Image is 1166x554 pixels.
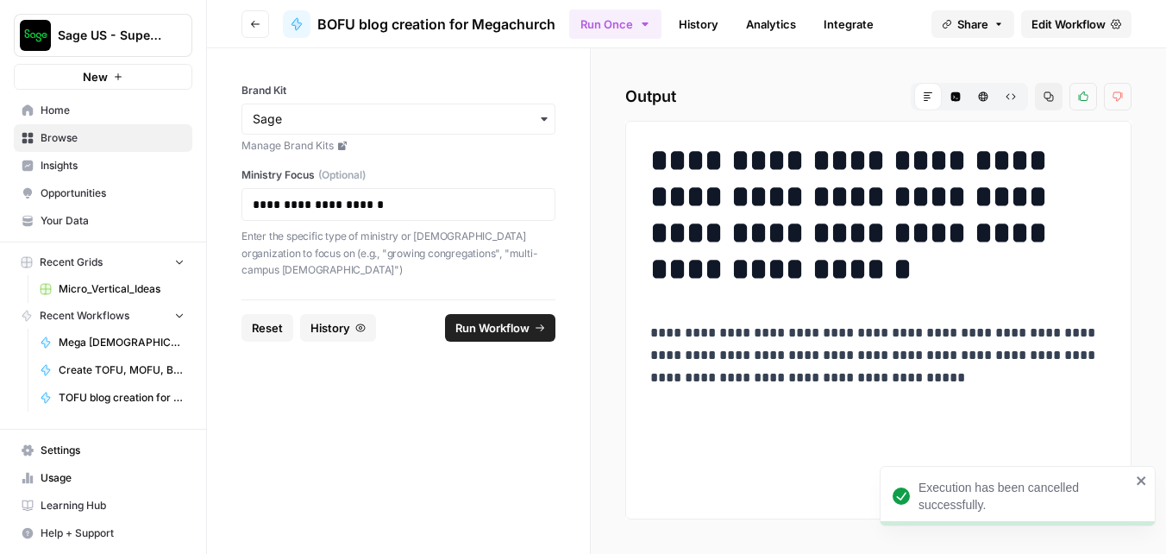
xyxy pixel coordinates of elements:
span: Usage [41,470,185,486]
a: Settings [14,437,192,464]
span: Browse [41,130,185,146]
a: Browse [14,124,192,152]
span: Share [957,16,988,33]
a: History [668,10,729,38]
a: TOFU blog creation for Megachurch [32,384,192,412]
a: Integrate [813,10,884,38]
span: Opportunities [41,186,185,201]
a: Home [14,97,192,124]
a: Manage Brand Kits [241,138,555,154]
a: Edit Workflow [1021,10,1132,38]
a: Usage [14,464,192,492]
span: (Optional) [318,167,366,183]
span: Mega [DEMOGRAPHIC_DATA] Microvertical Asset Brief Update [DATE] [59,335,185,350]
a: Your Data [14,207,192,235]
span: Learning Hub [41,498,185,513]
span: Help + Support [41,526,185,541]
span: Sage US - Super Marketer [58,27,162,44]
span: Settings [41,443,185,458]
span: New [83,68,108,85]
a: Micro_Vertical_Ideas [32,275,192,303]
span: BOFU blog creation for Megachurch [317,14,555,35]
span: Your Data [41,213,185,229]
span: Reset [252,319,283,337]
button: New [14,64,192,90]
a: Analytics [736,10,806,38]
button: Recent Workflows [14,303,192,329]
a: BOFU blog creation for Megachurch [283,10,555,38]
a: Opportunities [14,179,192,207]
span: Run Workflow [455,319,530,337]
span: Recent Workflows [40,308,129,324]
button: Run Once [569,9,661,39]
h2: Output [625,83,1132,110]
button: close [1136,474,1148,488]
span: Create TOFU, MOFU, BOFU Blogs for Megachurch MV [59,362,185,378]
button: Help + Support [14,519,192,547]
button: Reset [241,314,293,342]
button: Run Workflow [445,314,555,342]
a: Learning Hub [14,492,192,519]
img: Sage US - Super Marketer Logo [20,20,51,51]
span: Insights [41,158,185,173]
span: History [310,319,350,337]
a: Create TOFU, MOFU, BOFU Blogs for Megachurch MV [32,356,192,384]
p: Enter the specific type of ministry or [DEMOGRAPHIC_DATA] organization to focus on (e.g., "growin... [241,228,555,279]
a: Insights [14,152,192,179]
a: Mega [DEMOGRAPHIC_DATA] Microvertical Asset Brief Update [DATE] [32,329,192,356]
span: Recent Grids [40,255,103,270]
span: TOFU blog creation for Megachurch [59,390,185,406]
span: Micro_Vertical_Ideas [59,281,185,297]
label: Brand Kit [241,83,555,98]
input: Sage [253,110,544,128]
label: Ministry Focus [241,167,555,183]
span: Home [41,103,185,118]
span: Edit Workflow [1031,16,1106,33]
button: Recent Grids [14,249,192,275]
button: History [300,314,376,342]
button: Share [931,10,1014,38]
button: Workspace: Sage US - Super Marketer [14,14,192,57]
div: Execution has been cancelled successfully. [918,479,1131,513]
